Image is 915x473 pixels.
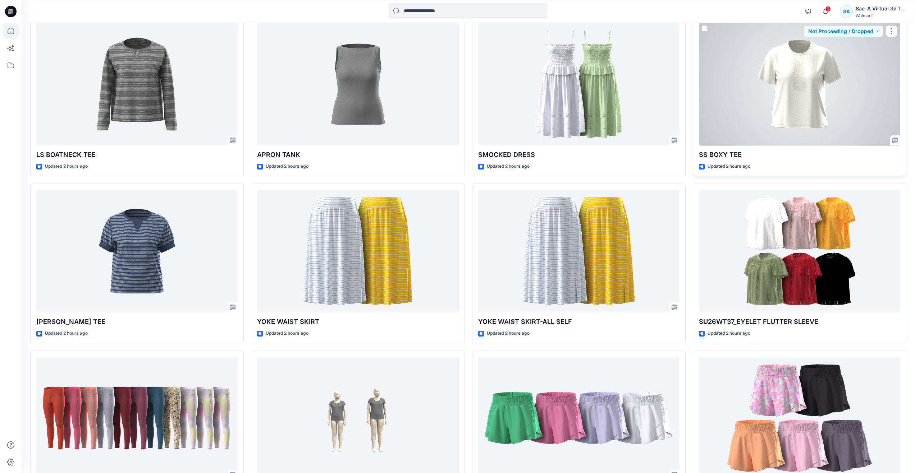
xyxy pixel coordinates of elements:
p: Updated 2 hours ago [708,330,750,337]
p: Updated 2 hours ago [45,330,88,337]
p: Updated 2 hours ago [266,330,308,337]
a: LS BOATNECK TEE [36,23,238,146]
span: 1 [825,6,831,12]
p: YOKE WAIST SKIRT [257,317,458,327]
p: APRON TANK [257,150,458,160]
p: SS BOXY TEE [699,150,900,160]
a: YOKE WAIST SKIRT-ALL SELF [478,190,680,313]
p: SMOCKED DRESS [478,150,680,160]
a: SU26WT37_EYELET FLUTTER SLEEVE [699,190,900,313]
p: Updated 2 hours ago [45,163,88,170]
a: SMOCKED DRESS [478,23,680,146]
a: SS BOXY TEE [699,23,900,146]
a: SS RINGER TEE [36,190,238,313]
p: [PERSON_NAME] TEE [36,317,238,327]
div: Sae-A Virtual 3d Team [856,4,906,13]
p: Updated 2 hours ago [266,163,308,170]
p: Updated 2 hours ago [487,163,530,170]
a: APRON TANK [257,23,458,146]
div: Walmart [856,13,906,18]
p: YOKE WAIST SKIRT-ALL SELF [478,317,680,327]
div: SA [840,5,853,18]
p: Updated 2 hours ago [487,330,530,337]
p: SU26WT37_EYELET FLUTTER SLEEVE [699,317,900,327]
p: Updated 2 hours ago [708,163,750,170]
a: YOKE WAIST SKIRT [257,190,458,313]
p: LS BOATNECK TEE [36,150,238,160]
